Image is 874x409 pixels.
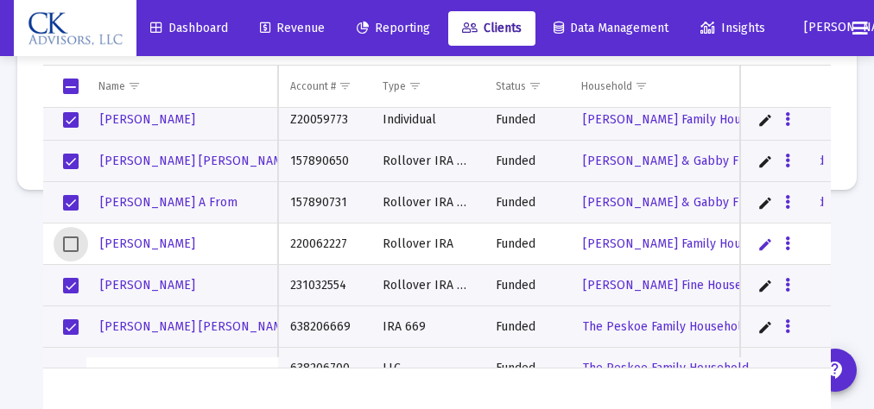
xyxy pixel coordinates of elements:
[278,66,370,107] td: Column Account #
[635,79,648,92] span: Show filter options for column 'Household'
[583,236,779,251] span: [PERSON_NAME] Family Household
[100,112,195,127] span: [PERSON_NAME]
[581,231,781,256] a: [PERSON_NAME] Family Household
[581,107,781,132] a: [PERSON_NAME] Family Household
[583,278,767,293] span: [PERSON_NAME] Fine Household
[343,11,444,46] a: Reporting
[63,319,79,335] div: Select row
[825,360,845,381] mat-icon: contact_support
[583,361,749,375] span: The Peskoe Family Household
[278,265,370,306] td: 231032554
[581,79,632,93] div: Household
[100,319,294,334] span: [PERSON_NAME] [PERSON_NAME]
[63,195,79,211] div: Select row
[757,319,773,335] a: Edit
[496,318,557,336] div: Funded
[581,190,826,215] a: [PERSON_NAME] & Gabby From Household
[408,79,421,92] span: Show filter options for column 'Type'
[86,66,278,107] td: Column Name
[581,314,750,339] a: The Peskoe Family Household
[63,278,79,293] div: Select row
[583,195,824,210] span: [PERSON_NAME] & Gabby From Household
[370,99,484,141] td: Individual
[98,148,295,173] a: [PERSON_NAME] [PERSON_NAME]
[448,11,535,46] a: Clients
[278,223,370,265] td: 220062227
[496,360,557,377] div: Funded
[687,11,779,46] a: Insights
[581,356,750,381] a: The Peskoe Family Household
[583,154,824,168] span: [PERSON_NAME] & Gabby From Household
[370,223,484,265] td: Rollover IRA
[583,112,779,127] span: [PERSON_NAME] Family Household
[260,21,325,35] span: Revenue
[581,273,769,298] a: [PERSON_NAME] Fine Household
[496,111,557,129] div: Funded
[757,195,773,211] a: Edit
[370,66,484,107] td: Column Type
[370,306,484,348] td: IRA 669
[98,273,197,298] a: [PERSON_NAME]
[540,11,682,46] a: Data Management
[462,21,522,35] span: Clients
[100,236,195,251] span: [PERSON_NAME]
[581,148,826,173] a: [PERSON_NAME] & Gabby From Household
[370,141,484,182] td: Rollover IRA 650
[496,277,557,294] div: Funded
[357,21,430,35] span: Reporting
[100,154,294,168] span: [PERSON_NAME] [PERSON_NAME]
[63,112,79,128] div: Select row
[757,154,773,169] a: Edit
[757,112,773,128] a: Edit
[98,314,295,339] a: [PERSON_NAME] [PERSON_NAME]
[278,348,370,389] td: 638206700
[63,236,79,252] div: Select row
[278,182,370,223] td: 157890731
[554,21,668,35] span: Data Management
[496,194,557,211] div: Funded
[98,190,239,215] a: [PERSON_NAME] A From
[783,10,839,45] button: [PERSON_NAME]
[700,21,765,35] span: Insights
[383,79,406,93] div: Type
[757,236,773,252] a: Edit
[569,66,828,107] td: Column Household
[98,107,197,132] a: [PERSON_NAME]
[136,11,242,46] a: Dashboard
[63,154,79,169] div: Select row
[278,306,370,348] td: 638206669
[583,319,749,334] span: The Peskoe Family Household
[100,195,237,210] span: [PERSON_NAME] A From
[150,21,228,35] span: Dashboard
[128,79,141,92] span: Show filter options for column 'Name'
[496,236,557,253] div: Funded
[98,79,125,93] div: Name
[246,11,339,46] a: Revenue
[339,79,351,92] span: Show filter options for column 'Account #'
[27,11,123,46] img: Dashboard
[370,182,484,223] td: Rollover IRA 731
[290,79,336,93] div: Account #
[370,348,484,389] td: LLC
[496,79,526,93] div: Status
[98,231,197,256] a: [PERSON_NAME]
[100,278,195,293] span: [PERSON_NAME]
[370,265,484,306] td: Rollover IRA 554
[484,66,569,107] td: Column Status
[529,79,541,92] span: Show filter options for column 'Status'
[278,141,370,182] td: 157890650
[278,99,370,141] td: Z20059773
[757,278,773,293] a: Edit
[496,153,557,170] div: Funded
[63,79,79,94] div: Select all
